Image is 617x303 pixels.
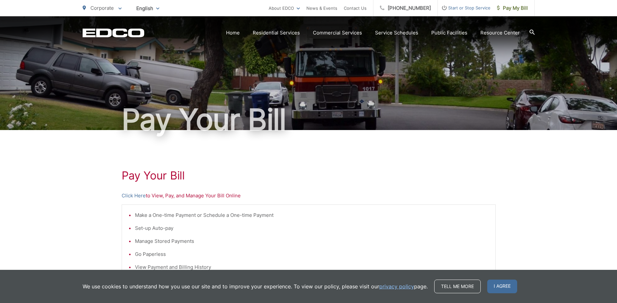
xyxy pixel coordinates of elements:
[379,283,414,290] a: privacy policy
[375,29,418,37] a: Service Schedules
[253,29,300,37] a: Residential Services
[135,237,489,245] li: Manage Stored Payments
[135,224,489,232] li: Set-up Auto-pay
[434,280,481,293] a: Tell me more
[83,283,428,290] p: We use cookies to understand how you use our site and to improve your experience. To view our pol...
[83,103,535,136] h1: Pay Your Bill
[344,4,367,12] a: Contact Us
[135,211,489,219] li: Make a One-time Payment or Schedule a One-time Payment
[306,4,337,12] a: News & Events
[122,169,496,182] h1: Pay Your Bill
[480,29,520,37] a: Resource Center
[269,4,300,12] a: About EDCO
[135,263,489,271] li: View Payment and Billing History
[131,3,164,14] span: English
[431,29,467,37] a: Public Facilities
[90,5,114,11] span: Corporate
[83,28,144,37] a: EDCD logo. Return to the homepage.
[122,192,146,200] a: Click Here
[487,280,517,293] span: I agree
[497,4,528,12] span: Pay My Bill
[226,29,240,37] a: Home
[313,29,362,37] a: Commercial Services
[122,192,496,200] p: to View, Pay, and Manage Your Bill Online
[135,250,489,258] li: Go Paperless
